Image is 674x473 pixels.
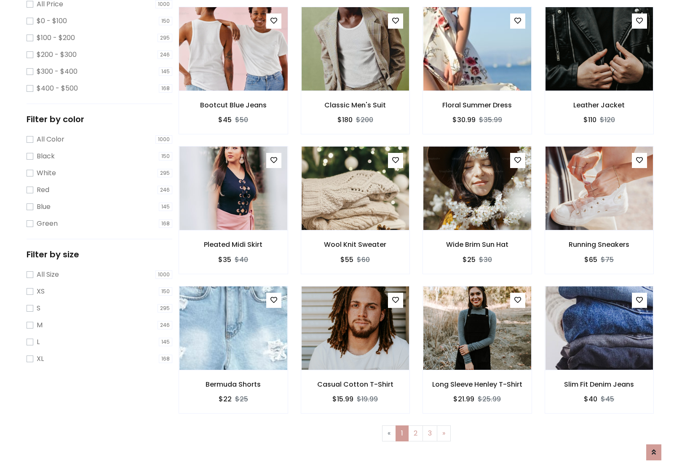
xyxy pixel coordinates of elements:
label: XS [37,286,45,297]
label: L [37,337,40,347]
span: 1000 [155,135,172,144]
label: $100 - $200 [37,33,75,43]
h5: Filter by size [27,249,172,259]
del: $25.99 [478,394,501,404]
h6: Running Sneakers [545,241,654,249]
h6: $65 [584,256,597,264]
del: $50 [235,115,248,125]
h6: Slim Fit Denim Jeans [545,380,654,388]
h6: Bootcut Blue Jeans [179,101,288,109]
del: $35.99 [479,115,502,125]
del: $30 [479,255,492,265]
label: XL [37,354,44,364]
span: 246 [158,186,172,194]
a: 1 [396,425,409,441]
h6: $55 [340,256,353,264]
del: $19.99 [357,394,378,404]
h6: Classic Men's Suit [301,101,410,109]
span: 145 [159,338,172,346]
a: 3 [423,425,437,441]
a: Next [437,425,451,441]
del: $75 [601,255,614,265]
a: 2 [408,425,423,441]
h6: Leather Jacket [545,101,654,109]
label: Blue [37,202,51,212]
del: $45 [601,394,614,404]
h6: $30.99 [452,116,476,124]
label: M [37,320,43,330]
span: 168 [159,84,172,93]
span: 150 [159,152,172,160]
label: White [37,168,56,178]
label: $0 - $100 [37,16,67,26]
h6: $22 [219,395,232,403]
span: 295 [158,169,172,177]
h6: Wide Brim Sun Hat [423,241,532,249]
span: 295 [158,304,172,313]
span: 168 [159,355,172,363]
h5: Filter by color [27,114,172,124]
span: 246 [158,321,172,329]
span: 246 [158,51,172,59]
label: Black [37,151,55,161]
label: All Size [37,270,59,280]
label: Green [37,219,58,229]
h6: $45 [218,116,232,124]
label: $400 - $500 [37,83,78,94]
h6: $180 [337,116,353,124]
h6: $15.99 [332,395,353,403]
span: 150 [159,17,172,25]
del: $60 [357,255,370,265]
h6: Bermuda Shorts [179,380,288,388]
h6: $110 [583,116,596,124]
label: $200 - $300 [37,50,77,60]
h6: $25 [463,256,476,264]
del: $40 [235,255,248,265]
h6: $40 [584,395,597,403]
h6: Long Sleeve Henley T-Shirt [423,380,532,388]
del: $200 [356,115,373,125]
h6: $35 [218,256,231,264]
label: Red [37,185,49,195]
del: $25 [235,394,248,404]
label: S [37,303,40,313]
del: $120 [600,115,615,125]
span: 295 [158,34,172,42]
label: $300 - $400 [37,67,78,77]
h6: Wool Knit Sweater [301,241,410,249]
span: 1000 [155,270,172,279]
span: 145 [159,67,172,76]
h6: Floral Summer Dress [423,101,532,109]
span: 150 [159,287,172,296]
h6: Casual Cotton T-Shirt [301,380,410,388]
h6: Pleated Midi Skirt [179,241,288,249]
span: » [442,428,445,438]
nav: Page navigation [185,425,647,441]
label: All Color [37,134,64,144]
span: 168 [159,219,172,228]
span: 145 [159,203,172,211]
h6: $21.99 [453,395,474,403]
